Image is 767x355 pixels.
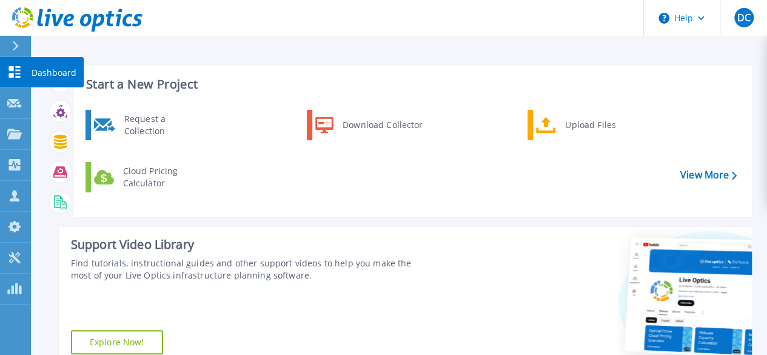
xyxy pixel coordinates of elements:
div: Support Video Library [71,237,431,252]
div: Cloud Pricing Calculator [117,165,207,189]
a: View More [680,169,737,181]
div: Download Collector [337,113,428,137]
p: Dashboard [32,57,76,89]
a: Request a Collection [85,110,210,140]
a: Download Collector [307,110,431,140]
a: Upload Files [528,110,652,140]
a: Explore Now! [71,330,163,354]
div: Upload Files [559,113,649,137]
div: Request a Collection [118,113,207,137]
h3: Start a New Project [86,78,736,91]
div: Find tutorials, instructional guides and other support videos to help you make the most of your L... [71,257,431,282]
span: DC [737,13,750,22]
a: Cloud Pricing Calculator [85,162,210,192]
